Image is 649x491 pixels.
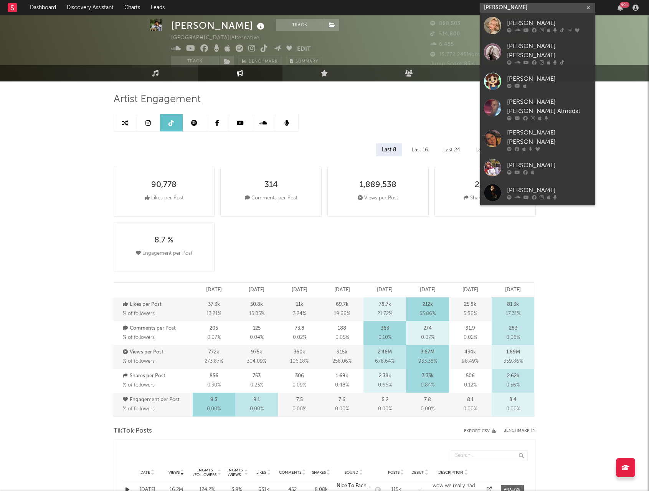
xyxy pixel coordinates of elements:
[509,395,517,405] p: 8.4
[480,124,595,155] a: [PERSON_NAME] [PERSON_NAME]
[418,357,437,366] span: 933.38 %
[480,205,595,230] a: [PERSON_NAME]
[210,324,218,333] p: 205
[424,395,431,405] p: 7.8
[250,300,263,309] p: 50.8k
[388,470,400,475] span: Posts
[256,470,266,475] span: Likes
[334,309,350,318] span: 19.66 %
[207,333,221,342] span: 0.07 %
[507,98,591,116] div: [PERSON_NAME] [PERSON_NAME] Almedal
[507,186,591,195] div: [PERSON_NAME]
[507,74,591,83] div: [PERSON_NAME]
[379,300,391,309] p: 78.7k
[506,405,520,414] span: 0.00 %
[335,405,349,414] span: 0.00 %
[332,357,352,366] span: 258.06 %
[507,300,519,309] p: 81.3k
[286,56,322,67] button: Summary
[378,348,392,357] p: 2.46M
[507,161,591,170] div: [PERSON_NAME]
[480,38,595,69] a: [PERSON_NAME] [PERSON_NAME]
[123,372,191,381] p: Shares per Post
[421,405,434,414] span: 0.00 %
[470,143,499,156] div: Last 50
[509,324,517,333] p: 283
[336,300,348,309] p: 69.7k
[467,395,474,405] p: 8.1
[620,2,629,8] div: 99 +
[438,470,463,475] span: Description
[451,450,528,461] input: Search...
[480,94,595,124] a: [PERSON_NAME] [PERSON_NAME] Almedal
[375,357,395,366] span: 678.64 %
[430,42,454,47] span: 6,485
[411,470,424,475] span: Debut
[462,285,478,295] p: [DATE]
[295,372,304,381] p: 306
[171,19,266,32] div: [PERSON_NAME]
[430,61,476,66] span: Jump Score: 83.4
[463,405,477,414] span: 0.00 %
[438,143,466,156] div: Last 24
[376,143,402,156] div: Last 8
[378,333,391,342] span: 0.10 %
[123,311,155,316] span: % of followers
[480,3,595,13] input: Search for artists
[154,236,173,245] div: 8.7 %
[123,406,155,411] span: % of followers
[296,300,303,309] p: 11k
[419,309,436,318] span: 53.86 %
[206,285,222,295] p: [DATE]
[466,372,475,381] p: 506
[250,381,263,390] span: 0.23 %
[420,285,436,295] p: [DATE]
[507,372,519,381] p: 2.62k
[464,309,477,318] span: 5.86 %
[225,468,244,477] div: Engmts / Views
[296,60,318,64] span: Summary
[171,33,268,43] div: [GEOGRAPHIC_DATA] | Alternative
[151,181,177,190] div: 90,778
[430,21,461,26] span: 868,503
[464,429,496,433] button: Export CSV
[297,45,311,54] button: Edit
[249,285,264,295] p: [DATE]
[423,300,433,309] p: 212k
[421,381,434,390] span: 0.84 %
[464,300,476,309] p: 25.8k
[506,348,520,357] p: 1.69M
[464,348,476,357] p: 434k
[406,143,434,156] div: Last 16
[292,381,306,390] span: 0.09 %
[140,470,150,475] span: Date
[337,348,347,357] p: 915k
[505,285,521,295] p: [DATE]
[123,335,155,340] span: % of followers
[210,395,217,405] p: 9.3
[245,194,297,203] div: Comments per Post
[253,372,261,381] p: 753
[480,69,595,94] a: [PERSON_NAME]
[312,470,326,475] span: Shares
[480,180,595,205] a: [PERSON_NAME]
[377,309,392,318] span: 21.72 %
[123,300,191,309] p: Likes per Post
[422,372,434,381] p: 3.33k
[618,5,623,11] button: 99+
[145,194,183,203] div: Likes per Post
[506,309,520,318] span: 17.31 %
[506,333,520,342] span: 0.06 %
[336,372,348,381] p: 1.69k
[430,32,460,36] span: 514,800
[466,324,475,333] p: 91.9
[290,357,309,366] span: 106.18 %
[264,181,278,190] div: 314
[249,309,264,318] span: 15.85 %
[334,285,350,295] p: [DATE]
[249,57,278,66] span: Benchmark
[294,348,305,357] p: 360k
[253,395,260,405] p: 9.1
[504,426,536,436] div: Benchmark
[480,13,595,38] a: [PERSON_NAME]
